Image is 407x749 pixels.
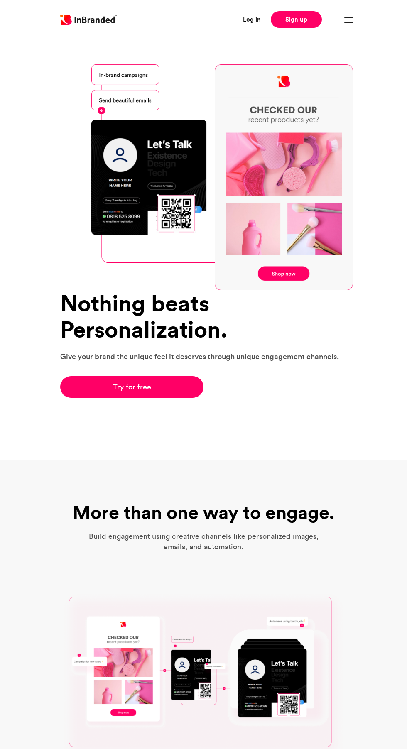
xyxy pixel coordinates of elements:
h1: Nothing beats Personalization. [60,290,347,343]
p: Give your brand the unique feel it deserves through unique engagement channels. [60,351,347,362]
a: Try for free [60,376,203,398]
a: Log in [243,15,261,24]
p: Build engagement using creative channels like personalized images, emails, and automation. [84,531,323,552]
h1: More than one way to engage. [60,502,347,523]
a: Sign up [271,11,322,28]
img: Inbranded [60,15,117,25]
